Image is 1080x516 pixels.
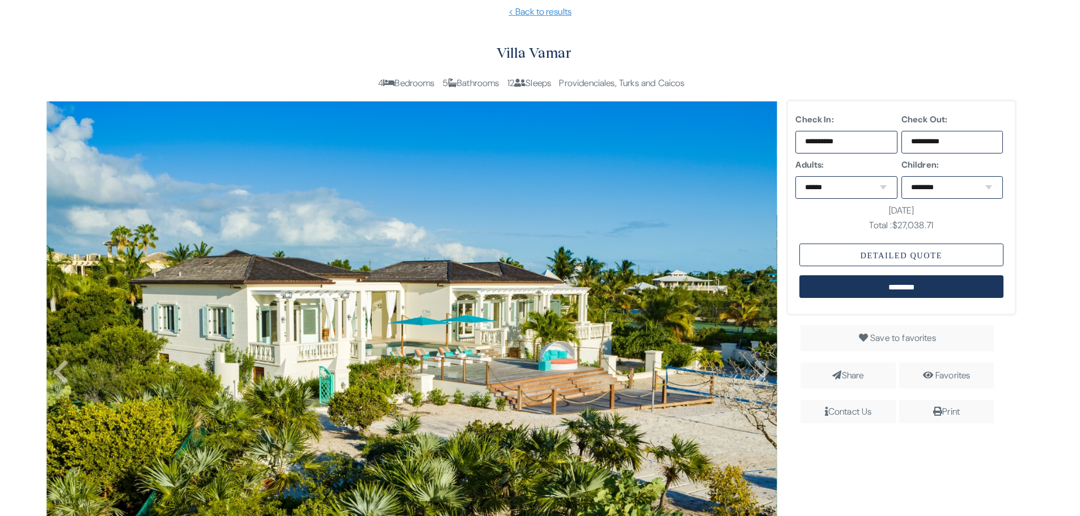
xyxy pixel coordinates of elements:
a: < Back to results [17,5,1063,19]
div: [DATE] Total : [799,203,1003,232]
span: $27,038.71 [892,219,934,231]
label: Children: [901,158,1003,172]
span: Save to favorites [870,332,936,344]
span: 5 Bathrooms [443,77,499,89]
label: Adults: [795,158,897,172]
a: Favorites [935,369,970,381]
span: 4 Bedrooms [378,77,435,89]
span: Contact Us [801,400,895,424]
h2: Villa Vamar [46,41,1022,65]
span: Providenciales, Turks and Caicos [559,77,684,89]
span: Share [801,363,895,389]
div: Print [904,404,989,419]
div: Detailed Quote [799,244,1003,266]
label: Check In: [795,113,897,126]
label: Check Out: [901,113,1003,126]
span: 12 Sleeps [507,77,551,89]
